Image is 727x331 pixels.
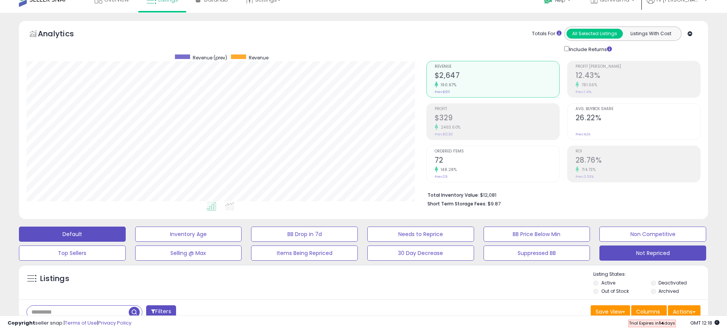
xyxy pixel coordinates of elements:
[435,113,559,124] h2: $329
[135,246,242,261] button: Selling @ Max
[8,319,35,326] strong: Copyright
[579,167,596,172] small: 714.73%
[435,71,559,81] h2: $2,647
[599,227,706,242] button: Non Competitive
[438,124,461,130] small: 2463.60%
[576,90,591,94] small: Prev: 1.41%
[427,192,479,198] b: Total Inventory Value:
[658,280,687,286] label: Deactivated
[435,149,559,154] span: Ordered Items
[601,288,629,294] label: Out of Stock
[427,190,695,199] li: $12,081
[668,305,700,318] button: Actions
[576,156,700,166] h2: 28.76%
[636,308,660,315] span: Columns
[98,319,131,326] a: Privacy Policy
[591,305,630,318] button: Save View
[629,320,675,326] span: Trial Expires in days
[435,174,448,179] small: Prev: 29
[251,246,358,261] button: Items Being Repriced
[65,319,97,326] a: Terms of Use
[484,227,590,242] button: BB Price Below Min
[559,45,621,53] div: Include Returns
[249,54,268,61] span: Revenue
[601,280,615,286] label: Active
[622,29,679,39] button: Listings With Cost
[38,28,89,41] h5: Analytics
[579,82,598,88] small: 781.56%
[40,274,69,284] h5: Listings
[435,132,453,137] small: Prev: $12.83
[690,319,719,326] span: 2025-10-6 12:18 GMT
[251,227,358,242] button: BB Drop in 7d
[435,90,450,94] small: Prev: $911
[435,65,559,69] span: Revenue
[438,82,457,88] small: 190.67%
[576,132,590,137] small: Prev: N/A
[8,320,131,327] div: seller snap | |
[576,113,700,124] h2: 26.22%
[658,288,679,294] label: Archived
[135,227,242,242] button: Inventory Age
[435,156,559,166] h2: 72
[576,174,594,179] small: Prev: 3.53%
[576,107,700,111] span: Avg. Buybox Share
[19,227,126,242] button: Default
[593,271,708,278] p: Listing States:
[427,200,487,207] b: Short Term Storage Fees:
[193,54,227,61] span: Revenue (prev)
[576,65,700,69] span: Profit [PERSON_NAME]
[484,246,590,261] button: Suppressed BB
[566,29,623,39] button: All Selected Listings
[19,246,126,261] button: Top Sellers
[576,149,700,154] span: ROI
[631,305,667,318] button: Columns
[367,227,474,242] button: Needs to Reprice
[438,167,457,172] small: 148.28%
[659,320,664,326] b: 14
[435,107,559,111] span: Profit
[146,305,176,319] button: Filters
[576,71,700,81] h2: 12.43%
[599,246,706,261] button: Not Repriced
[532,30,562,37] div: Totals For
[488,200,501,207] span: $9.87
[367,246,474,261] button: 30 Day Decrease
